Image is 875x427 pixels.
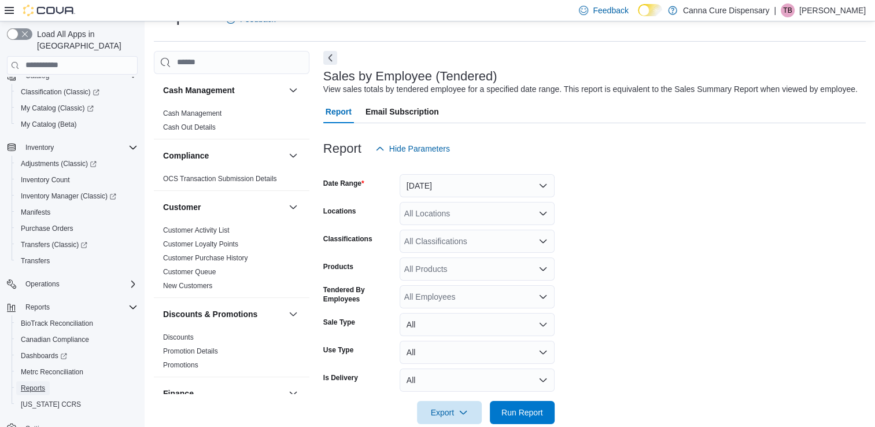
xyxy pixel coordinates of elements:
[389,143,450,154] span: Hide Parameters
[16,254,138,268] span: Transfers
[323,262,353,271] label: Products
[286,307,300,321] button: Discounts & Promotions
[21,400,81,409] span: [US_STATE] CCRS
[16,85,104,99] a: Classification (Classic)
[16,238,138,252] span: Transfers (Classic)
[12,364,142,380] button: Metrc Reconciliation
[163,308,284,320] button: Discounts & Promotions
[16,238,92,252] a: Transfers (Classic)
[799,3,866,17] p: [PERSON_NAME]
[638,4,662,16] input: Dark Mode
[21,192,116,201] span: Inventory Manager (Classic)
[16,205,55,219] a: Manifests
[163,308,257,320] h3: Discounts & Promotions
[286,200,300,214] button: Customer
[163,84,235,96] h3: Cash Management
[163,226,230,235] span: Customer Activity List
[163,388,194,399] h3: Finance
[163,174,277,183] span: OCS Transaction Submission Details
[16,117,82,131] a: My Catalog (Beta)
[2,276,142,292] button: Operations
[400,341,555,364] button: All
[25,303,50,312] span: Reports
[163,123,216,132] span: Cash Out Details
[286,83,300,97] button: Cash Management
[21,256,50,266] span: Transfers
[323,345,353,355] label: Use Type
[783,3,792,17] span: TB
[163,347,218,356] span: Promotion Details
[32,28,138,51] span: Load All Apps in [GEOGRAPHIC_DATA]
[16,101,98,115] a: My Catalog (Classic)
[365,100,439,123] span: Email Subscription
[12,204,142,220] button: Manifests
[21,277,64,291] button: Operations
[12,220,142,237] button: Purchase Orders
[12,84,142,100] a: Classification (Classic)
[12,100,142,116] a: My Catalog (Classic)
[21,319,93,328] span: BioTrack Reconciliation
[12,380,142,396] button: Reports
[21,159,97,168] span: Adjustments (Classic)
[286,386,300,400] button: Finance
[417,401,482,424] button: Export
[21,384,45,393] span: Reports
[163,333,194,341] a: Discounts
[16,333,94,347] a: Canadian Compliance
[16,157,138,171] span: Adjustments (Classic)
[16,333,138,347] span: Canadian Compliance
[163,150,209,161] h3: Compliance
[16,397,138,411] span: Washington CCRS
[16,349,72,363] a: Dashboards
[25,143,54,152] span: Inventory
[16,85,138,99] span: Classification (Classic)
[163,150,284,161] button: Compliance
[286,149,300,163] button: Compliance
[21,240,87,249] span: Transfers (Classic)
[490,401,555,424] button: Run Report
[154,330,309,377] div: Discounts & Promotions
[538,292,548,301] button: Open list of options
[21,277,138,291] span: Operations
[16,222,78,235] a: Purchase Orders
[21,175,70,185] span: Inventory Count
[16,381,50,395] a: Reports
[21,104,94,113] span: My Catalog (Classic)
[21,367,83,377] span: Metrc Reconciliation
[16,101,138,115] span: My Catalog (Classic)
[593,5,628,16] span: Feedback
[12,172,142,188] button: Inventory Count
[163,226,230,234] a: Customer Activity List
[12,315,142,332] button: BioTrack Reconciliation
[323,234,372,244] label: Classifications
[323,83,858,95] div: View sales totals by tendered employee for a specified date range. This report is equivalent to t...
[21,335,89,344] span: Canadian Compliance
[326,100,352,123] span: Report
[163,253,248,263] span: Customer Purchase History
[323,69,497,83] h3: Sales by Employee (Tendered)
[163,254,248,262] a: Customer Purchase History
[371,137,455,160] button: Hide Parameters
[16,189,121,203] a: Inventory Manager (Classic)
[774,3,776,17] p: |
[154,106,309,139] div: Cash Management
[21,351,67,360] span: Dashboards
[12,396,142,413] button: [US_STATE] CCRS
[323,318,355,327] label: Sale Type
[163,109,221,117] a: Cash Management
[163,201,284,213] button: Customer
[16,349,138,363] span: Dashboards
[323,142,361,156] h3: Report
[538,264,548,274] button: Open list of options
[163,388,284,399] button: Finance
[163,281,212,290] span: New Customers
[16,173,138,187] span: Inventory Count
[21,208,50,217] span: Manifests
[163,267,216,277] span: Customer Queue
[23,5,75,16] img: Cova
[21,300,54,314] button: Reports
[163,268,216,276] a: Customer Queue
[424,401,475,424] span: Export
[163,333,194,342] span: Discounts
